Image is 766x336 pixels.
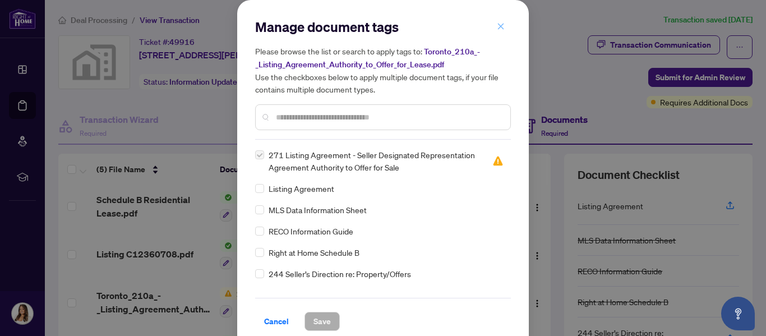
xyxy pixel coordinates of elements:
[255,312,298,331] button: Cancel
[264,312,289,330] span: Cancel
[269,149,479,173] span: 271 Listing Agreement - Seller Designated Representation Agreement Authority to Offer for Sale
[255,45,511,95] h5: Please browse the list or search to apply tags to: Use the checkboxes below to apply multiple doc...
[269,182,334,195] span: Listing Agreement
[492,155,504,167] img: status
[269,246,359,259] span: Right at Home Schedule B
[492,155,504,167] span: Needs Work
[269,225,353,237] span: RECO Information Guide
[721,297,755,330] button: Open asap
[497,22,505,30] span: close
[269,268,411,280] span: 244 Seller’s Direction re: Property/Offers
[255,18,511,36] h2: Manage document tags
[304,312,340,331] button: Save
[269,204,367,216] span: MLS Data Information Sheet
